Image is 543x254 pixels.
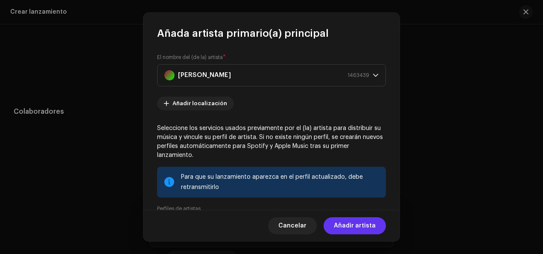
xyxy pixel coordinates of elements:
[164,65,373,86] span: Nadia Heras
[157,204,201,213] small: Perfiles de artistas
[278,217,307,234] span: Cancelar
[172,95,227,112] span: Añadir localización
[373,65,379,86] div: dropdown trigger
[157,27,329,40] span: Añada artista primario(a) principal
[324,217,386,234] button: Añadir artista
[157,124,386,160] p: Seleccione los servicios usados previamente por el (la) artista para distribuir su música y vincu...
[181,172,379,192] div: Para que su lanzamiento aparezca en el perfil actualizado, debe retransmitirlo
[157,54,226,61] label: El nombre del (de la) artista
[157,97,234,110] button: Añadir localización
[268,217,317,234] button: Cancelar
[347,65,369,86] span: 1463439
[334,217,376,234] span: Añadir artista
[178,65,231,86] strong: [PERSON_NAME]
